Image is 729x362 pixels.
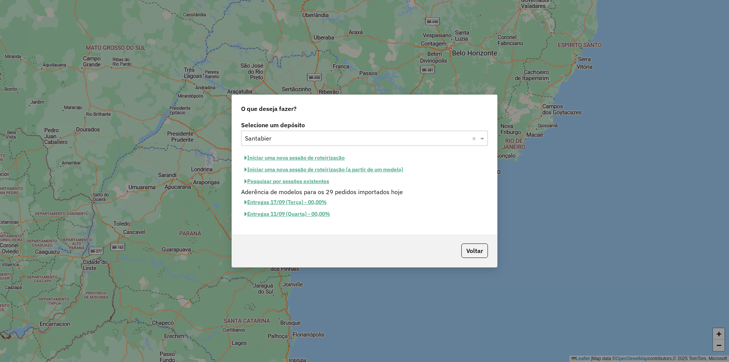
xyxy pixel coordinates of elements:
button: Pesquisar por sessões existentes [241,175,333,187]
span: O que deseja fazer? [241,104,297,113]
button: Voltar [461,243,488,258]
label: Selecione um depósito [241,120,488,130]
div: Aderência de modelos para os 29 pedidos importados hoje [237,187,492,196]
button: Iniciar uma nova sessão de roteirização [241,152,348,164]
button: Entregas 17/09 (Terça) - 00,00% [241,196,330,208]
button: Entregas 11/09 (Quarta) - 00,00% [241,208,333,220]
span: Clear all [472,134,478,143]
button: Iniciar uma nova sessão de roteirização (a partir de um modelo) [241,164,407,175]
